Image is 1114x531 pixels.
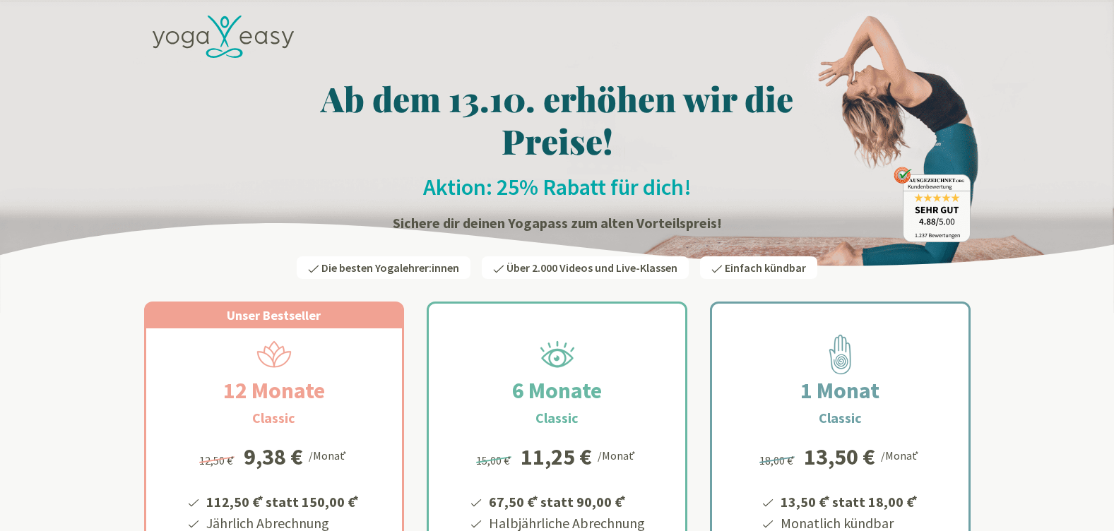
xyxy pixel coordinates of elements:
[894,167,971,242] img: ausgezeichnet_badge.png
[227,307,321,323] span: Unser Bestseller
[144,173,971,201] h2: Aktion: 25% Rabatt für dich!
[487,489,645,513] li: 67,50 € statt 90,00 €
[535,407,579,429] h3: Classic
[804,446,875,468] div: 13,50 €
[766,374,913,407] h2: 1 Monat
[881,446,921,464] div: /Monat
[759,453,797,467] span: 18,00 €
[521,446,592,468] div: 11,25 €
[321,261,459,275] span: Die besten Yogalehrer:innen
[478,374,636,407] h2: 6 Monate
[199,453,237,467] span: 12,50 €
[189,374,359,407] h2: 12 Monate
[144,77,971,162] h1: Ab dem 13.10. erhöhen wir die Preise!
[244,446,303,468] div: 9,38 €
[476,453,514,467] span: 15,00 €
[725,261,806,275] span: Einfach kündbar
[204,489,361,513] li: 112,50 € statt 150,00 €
[819,407,862,429] h3: Classic
[393,214,722,232] strong: Sichere dir deinen Yogapass zum alten Vorteilspreis!
[252,407,295,429] h3: Classic
[506,261,677,275] span: Über 2.000 Videos und Live-Klassen
[309,446,349,464] div: /Monat
[778,489,920,513] li: 13,50 € statt 18,00 €
[598,446,638,464] div: /Monat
